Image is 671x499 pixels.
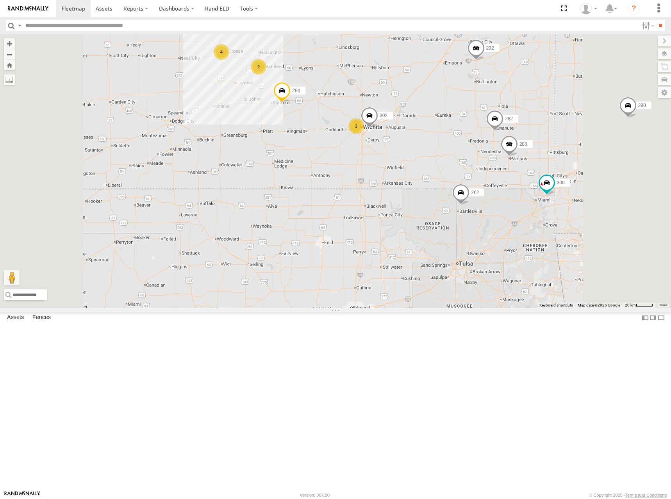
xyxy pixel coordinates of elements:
label: Map Settings [658,87,671,98]
div: 3 [348,118,364,134]
label: Search Query [16,20,23,31]
span: 288 [519,141,527,146]
span: 280 [638,102,646,108]
div: 2 [251,59,266,75]
label: Dock Summary Table to the Right [649,312,657,323]
div: Shane Miller [577,3,600,14]
button: Drag Pegman onto the map to open Street View [4,270,20,285]
span: 262 [471,190,479,195]
div: © Copyright 2025 - [589,493,667,497]
label: Hide Summary Table [657,312,665,323]
a: Terms (opens in new tab) [659,303,667,307]
label: Assets [3,312,28,323]
label: Dock Summary Table to the Left [641,312,649,323]
label: Fences [29,312,55,323]
button: Zoom Home [4,60,15,70]
span: 264 [292,88,300,93]
span: 300 [557,180,565,185]
span: 292 [486,45,494,50]
img: rand-logo.svg [8,6,48,11]
i: ? [628,2,640,15]
button: Keyboard shortcuts [539,303,573,308]
label: Measure [4,74,15,85]
span: 302 [380,113,387,118]
label: Search Filter Options [639,20,656,31]
a: Visit our Website [4,491,40,499]
button: Zoom out [4,49,15,60]
div: Version: 307.00 [300,493,330,497]
span: Map data ©2025 Google [578,303,620,307]
span: 20 km [625,303,636,307]
span: 282 [505,116,513,121]
button: Map Scale: 20 km per 40 pixels [623,303,655,308]
a: Terms and Conditions [625,493,667,497]
button: Zoom in [4,38,15,49]
div: 4 [214,44,229,60]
